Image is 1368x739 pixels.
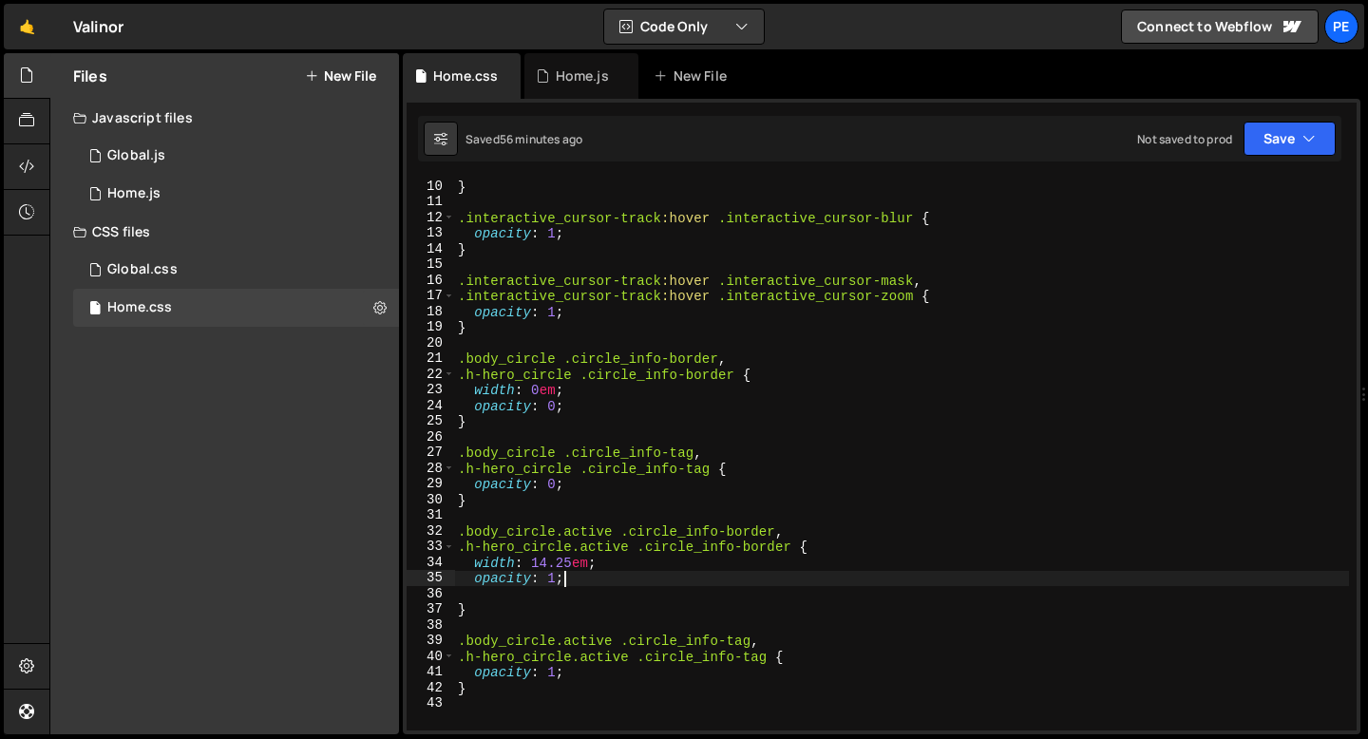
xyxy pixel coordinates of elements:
div: 40 [407,649,455,665]
div: 13 [407,225,455,241]
div: 24 [407,398,455,414]
div: 15 [407,256,455,273]
div: Valinor [73,15,123,38]
div: 18 [407,304,455,320]
div: 10 [407,179,455,195]
div: Saved [465,131,582,147]
button: Save [1244,122,1336,156]
div: 26 [407,429,455,445]
div: 27 [407,445,455,461]
button: Code Only [604,9,764,44]
div: 16704/45813.css [73,289,399,327]
div: 29 [407,476,455,492]
div: 43 [407,695,455,711]
div: Global.js [107,147,165,164]
div: New File [654,66,733,85]
div: 16704/45653.js [73,137,399,175]
div: 35 [407,570,455,586]
div: 32 [407,523,455,540]
div: Home.js [107,185,161,202]
div: Global.css [107,261,178,278]
div: 37 [407,601,455,617]
div: 16704/45678.css [73,251,399,289]
div: 42 [407,680,455,696]
div: Home.css [433,66,498,85]
div: 39 [407,633,455,649]
div: 33 [407,539,455,555]
div: 12 [407,210,455,226]
div: 31 [407,507,455,523]
div: 16704/45652.js [73,175,399,213]
div: 14 [407,241,455,257]
div: 16 [407,273,455,289]
div: 56 minutes ago [500,131,582,147]
div: Not saved to prod [1137,131,1232,147]
div: Home.js [556,66,609,85]
div: Javascript files [50,99,399,137]
a: 🤙 [4,4,50,49]
div: 11 [407,194,455,210]
div: 22 [407,367,455,383]
div: 30 [407,492,455,508]
div: 38 [407,617,455,634]
div: 25 [407,413,455,429]
div: 36 [407,586,455,602]
div: 19 [407,319,455,335]
div: Home.css [107,299,172,316]
div: 21 [407,351,455,367]
div: 23 [407,382,455,398]
button: New File [305,68,376,84]
div: 17 [407,288,455,304]
h2: Files [73,66,107,86]
div: 20 [407,335,455,351]
a: Pe [1324,9,1358,44]
a: Connect to Webflow [1121,9,1319,44]
div: 28 [407,461,455,477]
div: CSS files [50,213,399,251]
div: 41 [407,664,455,680]
div: 34 [407,555,455,571]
